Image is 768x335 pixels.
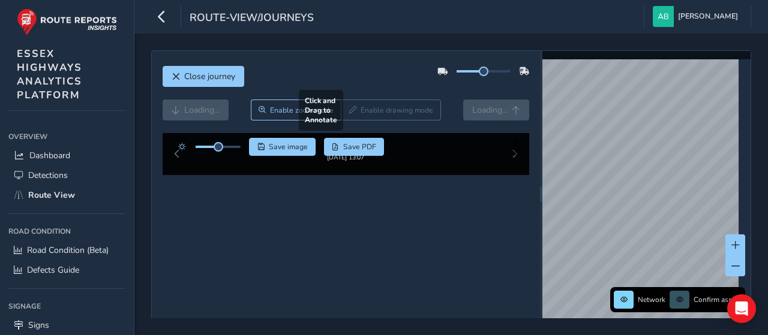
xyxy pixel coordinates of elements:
[163,66,244,87] button: Close journey
[270,105,334,115] span: Enable zoom mode
[184,71,235,82] span: Close journey
[8,297,125,315] div: Signage
[28,170,68,181] span: Detections
[29,150,70,161] span: Dashboard
[343,142,376,152] span: Save PDF
[28,319,49,331] span: Signs
[17,47,82,102] span: ESSEX HIGHWAYS ANALYTICS PLATFORM
[8,315,125,335] a: Signs
[8,260,125,280] a: Defects Guide
[8,222,125,240] div: Road Condition
[8,165,125,185] a: Detections
[8,185,125,205] a: Route View
[249,138,316,156] button: Save
[638,295,665,304] span: Network
[727,294,756,323] div: Open Intercom Messenger
[190,10,314,27] span: route-view/journeys
[8,128,125,146] div: Overview
[17,8,117,35] img: rr logo
[694,295,742,304] span: Confirm assets
[269,142,308,152] span: Save image
[653,6,674,27] img: diamond-layout
[27,264,79,276] span: Defects Guide
[8,240,125,260] a: Road Condition (Beta)
[27,245,109,256] span: Road Condition (Beta)
[678,6,738,27] span: [PERSON_NAME]
[309,162,382,171] div: [DATE] 13:07
[653,6,742,27] button: [PERSON_NAME]
[309,151,382,162] img: Thumbnail frame
[28,189,75,201] span: Route View
[251,99,341,120] button: Zoom
[324,138,385,156] button: PDF
[8,146,125,165] a: Dashboard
